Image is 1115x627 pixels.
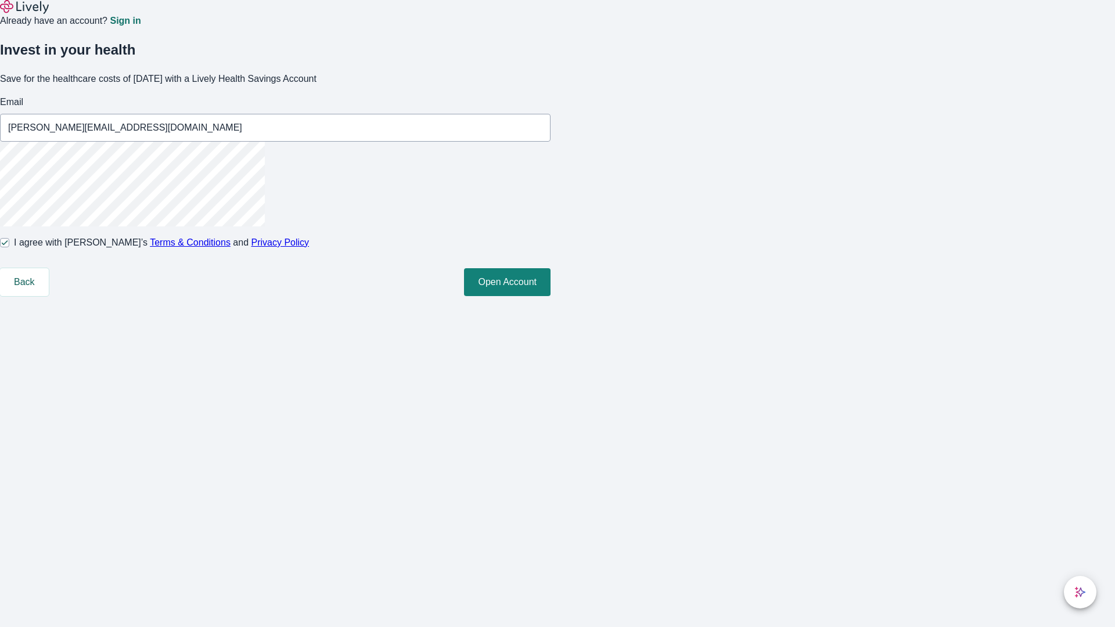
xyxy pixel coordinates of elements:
[464,268,551,296] button: Open Account
[150,237,231,247] a: Terms & Conditions
[251,237,310,247] a: Privacy Policy
[110,16,141,26] a: Sign in
[1074,586,1086,598] svg: Lively AI Assistant
[14,236,309,250] span: I agree with [PERSON_NAME]’s and
[1064,576,1096,608] button: chat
